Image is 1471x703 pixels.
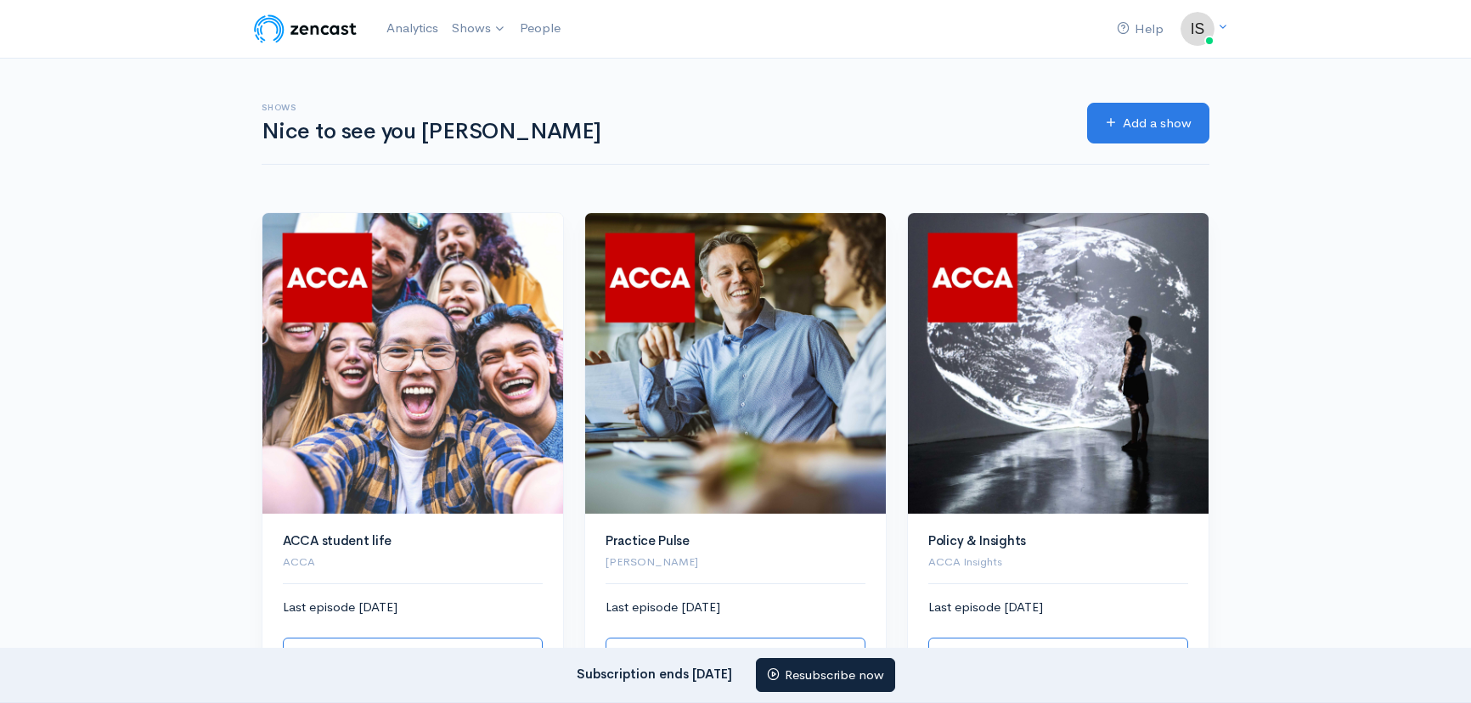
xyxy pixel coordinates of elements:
[513,10,567,47] a: People
[606,598,865,672] div: Last episode [DATE]
[283,532,392,548] a: ACCA student life
[1413,645,1454,686] iframe: gist-messenger-bubble-iframe
[1087,103,1209,144] a: Add a show
[928,554,1188,571] p: ACCA Insights
[1110,11,1170,48] a: Help
[606,638,865,672] a: Add episode
[262,103,1067,112] h6: Shows
[928,532,1026,548] a: Policy & Insights
[577,665,732,681] strong: Subscription ends [DATE]
[928,598,1188,672] div: Last episode [DATE]
[380,10,445,47] a: Analytics
[756,658,895,693] a: Resubscribe now
[283,638,543,672] a: Add episode
[908,213,1209,514] img: Policy & Insights
[262,120,1067,144] h1: Nice to see you [PERSON_NAME]
[1181,12,1215,46] img: ...
[251,12,359,46] img: ZenCast Logo
[283,598,543,672] div: Last episode [DATE]
[606,554,865,571] p: [PERSON_NAME]
[606,532,690,548] a: Practice Pulse
[585,213,886,514] img: Practice Pulse
[928,638,1188,672] a: Add episode
[283,554,543,571] p: ACCA
[445,10,513,48] a: Shows
[262,213,563,514] img: ACCA student life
